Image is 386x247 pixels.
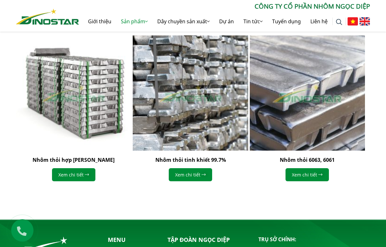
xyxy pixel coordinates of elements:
[155,156,226,163] a: Nhôm thỏi tinh khiết 99.7%
[347,17,358,26] img: Tiếng Việt
[267,11,306,32] a: Tuyển dụng
[286,168,329,181] a: Xem chi tiết
[258,236,370,243] p: Trụ sở chính:
[108,236,157,244] p: Menu
[16,35,131,188] div: 1 / 4
[239,11,267,32] a: Tin tức
[133,35,248,151] img: Nhôm thỏi tinh khiết 99.7%
[79,2,370,11] p: CÔNG TY CỔ PHẦN NHÔM NGỌC DIỆP
[360,17,370,26] img: English
[244,30,371,156] img: Nhôm thỏi 6063, 6061
[336,19,342,25] img: search
[169,168,212,181] a: Xem chi tiết
[83,11,116,32] a: Giới thiệu
[52,168,95,181] a: Xem chi tiết
[280,156,335,163] a: Nhôm thỏi 6063, 6061
[116,11,152,32] a: Sản phẩm
[250,35,365,188] div: 3 / 4
[167,236,249,244] p: Tập đoàn Ngọc Diệp
[306,11,332,32] a: Liên hệ
[16,9,79,25] img: Nhôm Dinostar
[152,11,214,32] a: Dây chuyền sản xuất
[16,35,131,151] img: Nhôm thỏi hợp kim
[33,156,115,163] a: Nhôm thỏi hợp [PERSON_NAME]
[133,35,248,188] div: 2 / 4
[214,11,239,32] a: Dự án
